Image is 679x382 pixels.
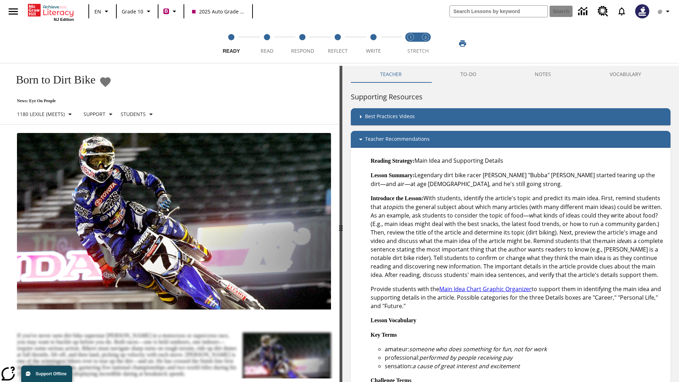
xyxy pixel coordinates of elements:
[431,66,506,83] button: TO-DO
[54,17,74,22] span: NJ Edition
[366,47,381,54] span: Write
[371,158,414,164] strong: Reading Strategy:
[14,108,77,121] button: Select Lexile, 1180 Lexile (Meets)
[119,5,156,18] button: Grade: Grade 10, Select a grade
[164,7,168,16] span: B
[282,24,323,63] button: Respond step 3 of 5
[246,24,287,63] button: Read step 2 of 5
[451,37,474,50] button: Print
[21,366,72,382] button: Support Offline
[385,362,665,370] li: sensation:
[635,4,649,18] img: Avatar
[365,112,415,121] p: Best Practices Videos
[439,285,532,293] a: Main Idea Chart Graphic Organizer
[407,47,429,54] span: STRETCH
[386,203,400,211] em: topic
[161,5,181,18] button: Boost Class color is violet red. Change class color
[17,110,65,118] p: 1180 Lexile (Meets)
[211,24,252,63] button: Ready step 1 of 5
[351,66,431,83] button: Teacher
[351,66,671,83] div: Instructional Panel Tabs
[371,285,665,310] p: Provide students with the to support them in identifying the main idea and supporting details in ...
[3,1,24,22] button: Open side menu
[371,172,414,178] strong: Lesson Summary:
[351,108,671,125] div: Best Practices Videos
[81,108,118,121] button: Scaffolds, Support
[654,5,676,18] button: Profile/Settings
[371,332,397,338] strong: Key Terms
[409,345,547,353] em: someone who does something for fun, not for work
[371,156,665,165] p: Main Idea and Supporting Details
[658,8,662,15] span: @
[450,6,547,17] input: search field
[400,24,421,63] button: Stretch Read step 1 of 2
[351,91,671,103] h6: Supporting Resources
[118,108,158,121] button: Select Student
[8,73,95,86] h1: Born to Dirt Bike
[385,353,665,362] li: professional:
[371,194,665,279] p: With students, identify the article's topic and predict its main idea. First, remind students tha...
[365,135,430,144] p: Teacher Recommendations
[83,110,105,118] p: Support
[415,24,436,63] button: Stretch Respond step 2 of 2
[410,35,412,40] text: 1
[613,2,631,21] a: Notifications
[419,354,512,361] em: performed by people receiving pay
[91,5,114,18] button: Language: EN, Select a language
[99,76,112,88] button: Add to Favorites - Born to Dirt Bike
[328,47,348,54] span: Reflect
[412,362,520,370] em: a cause of great interest and excitement
[506,66,581,83] button: NOTES
[261,47,273,54] span: Read
[121,110,146,118] p: Students
[425,35,426,40] text: 2
[371,195,423,201] strong: Introduce the Lesson:
[353,24,394,63] button: Write step 5 of 5
[593,2,613,21] a: Resource Center, Will open in new tab
[8,98,158,104] p: News: Eye On People
[317,24,358,63] button: Reflect step 4 of 5
[192,8,244,15] span: 2025 Auto Grade 10
[631,2,654,21] button: Select a new avatar
[574,2,593,21] a: Data Center
[580,66,671,83] button: VOCABULARY
[351,131,671,148] div: Teacher Recommendations
[371,317,416,323] strong: Lesson Vocabulary
[339,66,342,382] div: Press Enter or Spacebar and then press right and left arrow keys to move the slider
[17,133,331,310] img: Motocross racer James Stewart flies through the air on his dirt bike.
[371,171,665,188] p: Legendary dirt bike racer [PERSON_NAME] "Bubba" [PERSON_NAME] started tearing up the dirt—and air...
[291,47,314,54] span: Respond
[385,345,665,353] li: amateur:
[122,8,143,15] span: Grade 10
[223,48,240,54] span: Ready
[94,8,101,15] span: EN
[36,371,66,376] span: Support Offline
[28,2,74,22] div: Home
[342,66,679,382] div: activity
[602,237,628,245] em: main idea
